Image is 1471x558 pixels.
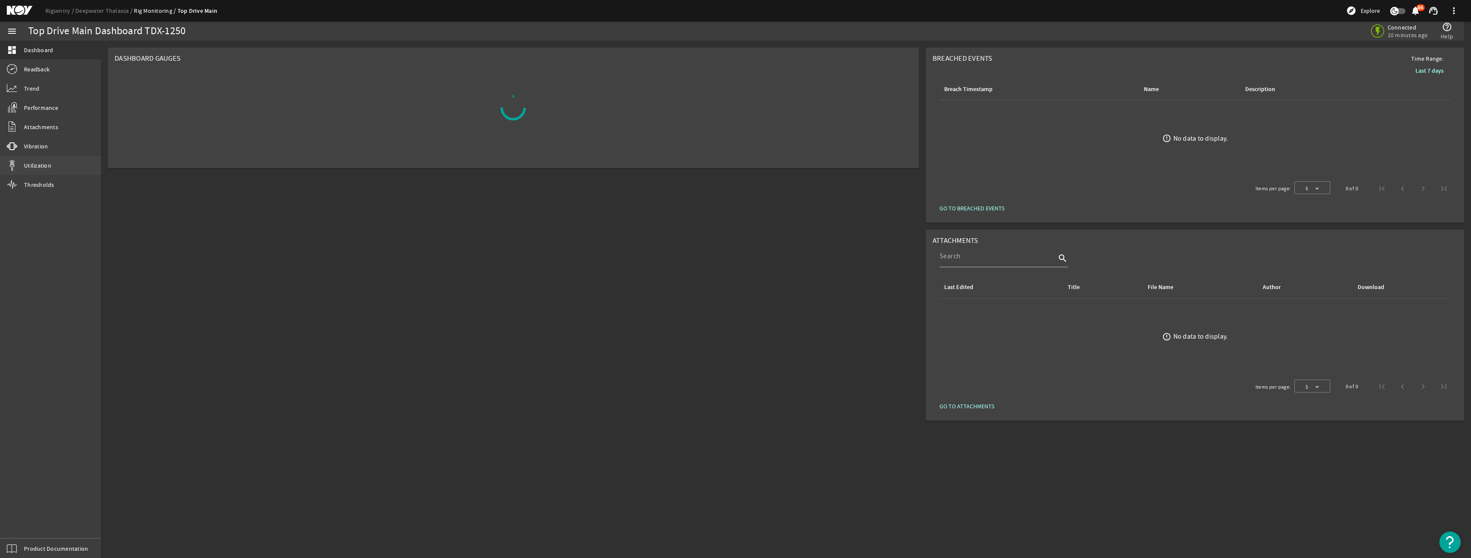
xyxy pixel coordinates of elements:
div: Title [1066,283,1136,292]
button: 66 [1411,6,1420,15]
div: No data to display. [1173,332,1228,341]
div: Top Drive Main Dashboard TDX-1250 [28,27,186,35]
span: Vibration [24,142,48,151]
span: Dashboard [24,46,53,54]
button: Explore [1343,4,1383,18]
button: GO TO ATTACHMENTS [933,399,1001,414]
span: Product Documentation [24,544,88,553]
span: Breached Events [933,54,992,63]
span: 10 minutes ago [1388,31,1428,39]
div: Title [1068,283,1080,292]
mat-icon: help_outline [1442,22,1452,32]
input: Search [939,251,1056,261]
mat-icon: error_outline [1162,134,1171,143]
button: more_vert [1444,0,1464,21]
span: Dashboard Gauges [115,54,180,63]
b: Last 7 days [1415,67,1444,75]
mat-icon: support_agent [1428,6,1439,16]
div: Name [1143,85,1234,94]
div: File Name [1146,283,1251,292]
span: Attachments [933,236,978,245]
div: No data to display. [1173,134,1228,143]
a: Top Drive Main [177,7,218,15]
mat-icon: notifications [1410,6,1421,16]
div: Breach Timestamp [944,85,992,94]
i: search [1057,253,1068,263]
div: Breach Timestamp [943,85,1132,94]
span: Time Range: [1404,54,1450,63]
mat-icon: dashboard [7,45,17,55]
mat-icon: error_outline [1162,332,1171,341]
div: 0 of 0 [1346,184,1358,193]
mat-icon: vibration [7,141,17,151]
button: Last 7 days [1409,63,1450,78]
div: Name [1144,85,1159,94]
div: Author [1261,283,1347,292]
div: File Name [1148,283,1173,292]
span: GO TO ATTACHMENTS [939,402,994,410]
a: Rigsentry [45,7,75,15]
div: Description [1244,85,1379,94]
span: GO TO BREACHED EVENTS [939,204,1004,213]
button: GO TO BREACHED EVENTS [933,201,1011,216]
span: Trend [24,84,39,93]
div: Items per page: [1255,184,1291,193]
span: Thresholds [24,180,54,189]
button: Open Resource Center [1439,531,1461,553]
span: Utilization [24,161,51,170]
div: Download [1358,283,1384,292]
span: Readback [24,65,50,74]
span: Attachments [24,123,58,131]
div: Last Edited [944,283,973,292]
mat-icon: explore [1346,6,1356,16]
mat-icon: menu [7,26,17,36]
span: Explore [1361,6,1380,15]
a: Deepwater Thalassa [75,7,134,15]
a: Rig Monitoring [134,7,177,15]
div: Description [1245,85,1275,94]
div: Items per page: [1255,383,1291,391]
span: Help [1441,32,1453,41]
span: Connected [1388,24,1428,31]
div: 0 of 0 [1346,382,1358,391]
div: Last Edited [943,283,1056,292]
div: Author [1263,283,1281,292]
span: Performance [24,103,58,112]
